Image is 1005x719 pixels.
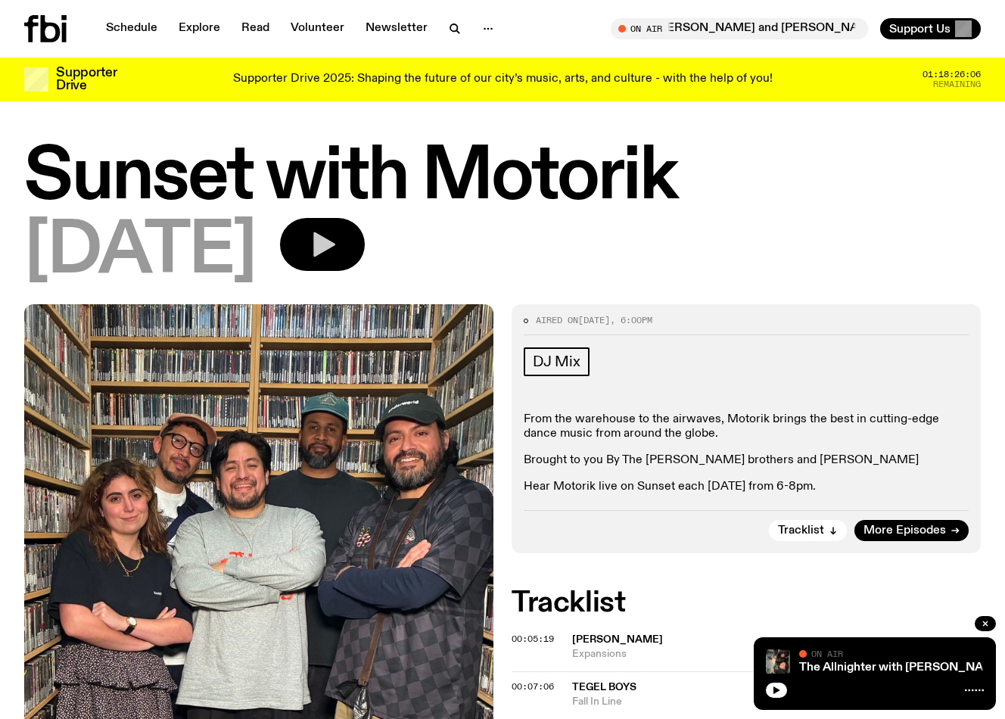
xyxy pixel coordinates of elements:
[524,480,969,494] p: Hear Motorik live on Sunset each [DATE] from 6-8pm.
[512,633,554,645] span: 00:05:19
[572,634,663,645] span: [PERSON_NAME]
[170,18,229,39] a: Explore
[811,649,843,658] span: On Air
[572,682,636,693] span: Tegel Boys
[356,18,437,39] a: Newsletter
[512,590,981,617] h2: Tracklist
[572,695,981,709] span: Fall In Line
[933,80,981,89] span: Remaining
[56,67,117,92] h3: Supporter Drive
[512,683,554,691] button: 00:07:06
[232,18,278,39] a: Read
[610,314,652,326] span: , 6:00pm
[769,520,847,541] button: Tracklist
[863,525,946,537] span: More Episodes
[233,73,773,86] p: Supporter Drive 2025: Shaping the future of our city’s music, arts, and culture - with the help o...
[889,22,951,36] span: Support Us
[923,70,981,79] span: 01:18:26:06
[512,635,554,643] button: 00:05:19
[97,18,166,39] a: Schedule
[524,453,969,468] p: Brought to you By The [PERSON_NAME] brothers and [PERSON_NAME]
[524,347,590,376] a: DJ Mix
[778,525,824,537] span: Tracklist
[512,680,554,693] span: 00:07:06
[24,218,256,286] span: [DATE]
[533,353,580,370] span: DJ Mix
[572,647,981,661] span: Expansions
[578,314,610,326] span: [DATE]
[880,18,981,39] button: Support Us
[854,520,969,541] a: More Episodes
[611,18,868,39] button: On AirThe Allnighter with [PERSON_NAME] and [PERSON_NAME]
[536,314,578,326] span: Aired on
[282,18,353,39] a: Volunteer
[24,144,981,212] h1: Sunset with Motorik
[524,412,969,441] p: From the warehouse to the airwaves, Motorik brings the best in cutting-edge dance music from arou...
